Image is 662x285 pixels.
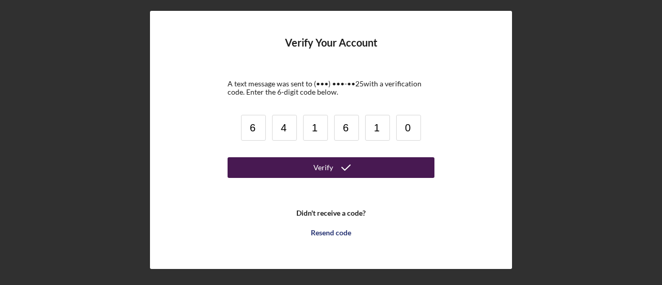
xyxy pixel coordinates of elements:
button: Verify [228,157,434,178]
button: Resend code [228,222,434,243]
div: A text message was sent to (•••) •••-•• 25 with a verification code. Enter the 6-digit code below. [228,80,434,96]
div: Resend code [311,222,351,243]
h4: Verify Your Account [285,37,378,64]
b: Didn't receive a code? [296,209,366,217]
div: Verify [313,157,333,178]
